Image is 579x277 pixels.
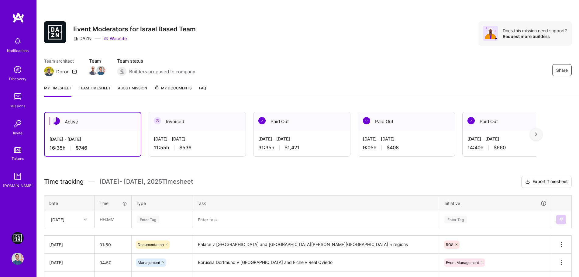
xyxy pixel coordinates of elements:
[44,21,66,43] img: Company Logo
[50,136,136,142] div: [DATE] - [DATE]
[363,136,450,142] div: [DATE] - [DATE]
[199,85,206,97] a: FAQ
[363,117,370,124] img: Paid Out
[467,117,475,124] img: Paid Out
[137,215,159,224] div: Enter Tag
[117,58,195,64] span: Team status
[73,25,196,33] h3: Event Moderators for Israel Based Team
[258,117,266,124] img: Paid Out
[3,182,33,189] div: [DOMAIN_NAME]
[44,85,71,97] a: My timesheet
[258,144,345,151] div: 31:35 h
[95,254,131,271] input: HH:MM
[12,35,24,47] img: bell
[284,144,300,151] span: $1,421
[463,112,559,131] div: Paid Out
[53,117,60,125] img: Active
[193,236,438,253] textarea: Palace v [GEOGRAPHIC_DATA] and [GEOGRAPHIC_DATA][PERSON_NAME][GEOGRAPHIC_DATA] 5 regions
[138,260,160,265] span: Management
[9,76,26,82] div: Discovery
[117,67,127,76] img: Builders proposed to company
[132,195,192,211] th: Type
[56,68,70,75] div: Doron
[51,216,64,223] div: [DATE]
[363,144,450,151] div: 9:05 h
[118,85,147,97] a: About Mission
[44,58,77,64] span: Team architect
[444,215,467,224] div: Enter Tag
[387,144,399,151] span: $408
[95,211,131,227] input: HH:MM
[192,195,439,211] th: Task
[556,67,568,73] span: Share
[154,85,192,92] span: My Documents
[72,69,77,74] i: icon Mail
[193,254,438,271] textarea: Borussia Dortmund v [GEOGRAPHIC_DATA] and Elche v Real Oviedo
[84,218,87,221] i: icon Chevron
[99,200,127,206] div: Time
[154,117,161,124] img: Invoiced
[49,259,89,266] div: [DATE]
[149,112,246,131] div: Invoiced
[44,178,84,185] span: Time tracking
[104,35,127,42] a: Website
[45,113,141,131] div: Active
[10,253,25,265] a: User Avatar
[358,112,455,131] div: Paid Out
[7,47,29,54] div: Notifications
[44,67,54,76] img: Team Architect
[79,85,111,97] a: Team timesheet
[443,200,547,207] div: Initiative
[89,65,97,76] a: Team Member Avatar
[446,260,479,265] span: Event Management
[73,36,78,41] i: icon CompanyGray
[467,136,554,142] div: [DATE] - [DATE]
[49,241,89,248] div: [DATE]
[154,144,241,151] div: 11:55 h
[10,232,25,244] a: DAZN: Event Moderators for Israel Based Team
[50,145,136,151] div: 16:35 h
[97,65,105,76] a: Team Member Avatar
[521,176,572,188] button: Export Timesheet
[552,64,572,76] button: Share
[258,136,345,142] div: [DATE] - [DATE]
[179,144,191,151] span: $536
[88,66,98,75] img: Team Member Avatar
[503,28,567,33] div: Does this mission need support?
[12,232,24,244] img: DAZN: Event Moderators for Israel Based Team
[12,253,24,265] img: User Avatar
[12,64,24,76] img: discovery
[12,170,24,182] img: guide book
[76,145,87,151] span: $746
[89,58,105,64] span: Team
[483,26,498,41] img: Avatar
[12,12,24,23] img: logo
[253,112,350,131] div: Paid Out
[503,33,567,39] div: Request more builders
[10,103,25,109] div: Missions
[494,144,506,151] span: $660
[129,68,195,75] span: Builders proposed to company
[467,144,554,151] div: 14:40 h
[525,179,530,185] i: icon Download
[154,136,241,142] div: [DATE] - [DATE]
[154,85,192,97] a: My Documents
[12,155,24,162] div: Tokens
[44,195,95,211] th: Date
[138,242,164,247] span: Documentation
[99,178,193,185] span: [DATE] - [DATE] , 2025 Timesheet
[12,118,24,130] img: Invite
[13,130,22,136] div: Invite
[12,91,24,103] img: teamwork
[559,217,563,222] img: Submit
[73,35,91,42] div: DAZN
[14,147,21,153] img: tokens
[96,66,105,75] img: Team Member Avatar
[95,237,131,253] input: HH:MM
[446,242,453,247] span: ROS
[535,132,537,137] img: right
